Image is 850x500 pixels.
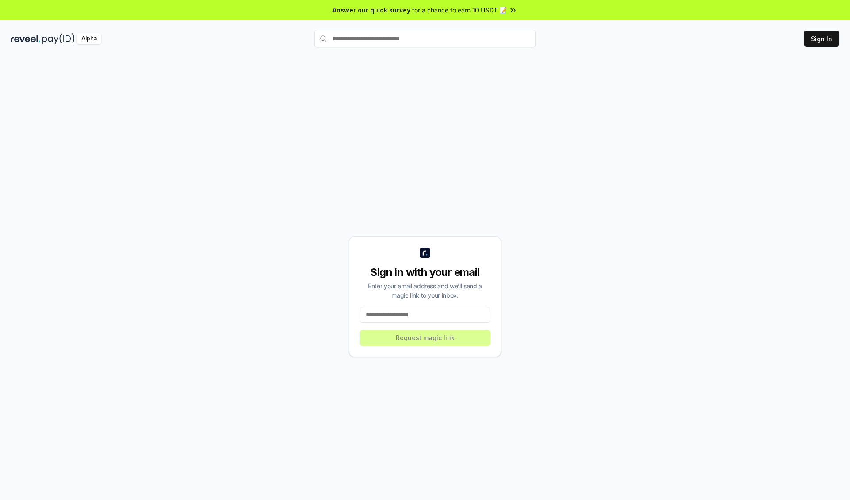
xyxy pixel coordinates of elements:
span: for a chance to earn 10 USDT 📝 [412,5,507,15]
img: logo_small [420,248,430,258]
div: Sign in with your email [360,265,490,279]
div: Enter your email address and we’ll send a magic link to your inbox. [360,281,490,300]
img: reveel_dark [11,33,40,44]
span: Answer our quick survey [332,5,410,15]
button: Sign In [804,31,839,47]
img: pay_id [42,33,75,44]
div: Alpha [77,33,101,44]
